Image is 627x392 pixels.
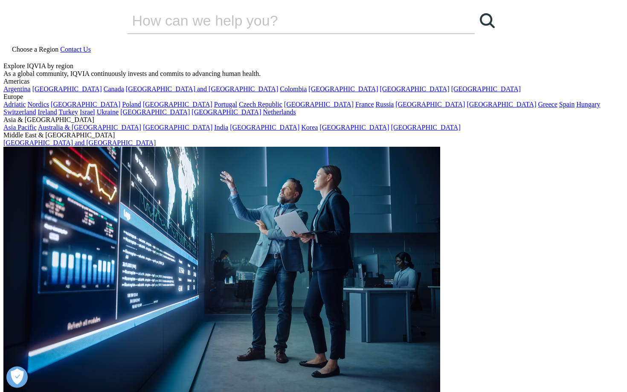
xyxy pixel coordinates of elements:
a: Netherlands [263,108,296,116]
svg: Search [480,13,495,28]
a: Switzerland [3,108,36,116]
a: [GEOGRAPHIC_DATA] [192,108,261,116]
a: Adriatic [3,101,26,108]
a: Colombia [280,85,307,93]
a: Nordics [27,101,49,108]
div: As a global community, IQVIA continuously invests and commits to advancing human health. [3,70,624,78]
a: [GEOGRAPHIC_DATA] [284,101,354,108]
a: [GEOGRAPHIC_DATA] [51,101,120,108]
a: Korea [301,124,318,131]
a: [GEOGRAPHIC_DATA] and [GEOGRAPHIC_DATA] [126,85,278,93]
div: Explore IQVIA by region [3,62,624,70]
a: Hungary [576,101,600,108]
a: [GEOGRAPHIC_DATA] [380,85,450,93]
a: Spain [559,101,575,108]
div: Asia & [GEOGRAPHIC_DATA] [3,116,624,124]
a: [GEOGRAPHIC_DATA] [143,124,212,131]
a: Ukraine [97,108,119,116]
a: Canada [104,85,124,93]
input: Search [127,8,450,33]
a: [GEOGRAPHIC_DATA] [319,124,389,131]
a: Asia Pacific [3,124,37,131]
a: [GEOGRAPHIC_DATA] [308,85,378,93]
a: Poland [122,101,141,108]
a: [GEOGRAPHIC_DATA] [230,124,299,131]
a: [GEOGRAPHIC_DATA] [120,108,190,116]
a: [GEOGRAPHIC_DATA] [32,85,102,93]
div: Middle East & [GEOGRAPHIC_DATA] [3,131,624,139]
a: Greece [538,101,557,108]
a: Argentina [3,85,31,93]
a: France [355,101,374,108]
a: [GEOGRAPHIC_DATA] and [GEOGRAPHIC_DATA] [3,139,156,146]
a: [GEOGRAPHIC_DATA] [395,101,465,108]
button: Open Preferences [6,366,28,388]
a: Czech Republic [239,101,282,108]
a: India [214,124,228,131]
a: Australia & [GEOGRAPHIC_DATA] [38,124,141,131]
a: Contact Us [60,46,91,53]
a: Turkey [58,108,78,116]
a: Search [475,8,500,33]
a: Israel [80,108,95,116]
span: Choose a Region [12,46,58,53]
a: [GEOGRAPHIC_DATA] [467,101,536,108]
div: Europe [3,93,624,101]
div: Americas [3,78,624,85]
a: Portugal [214,101,237,108]
a: Russia [376,101,394,108]
a: Ireland [38,108,57,116]
a: [GEOGRAPHIC_DATA] [143,101,212,108]
a: [GEOGRAPHIC_DATA] [451,85,521,93]
a: [GEOGRAPHIC_DATA] [391,124,461,131]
